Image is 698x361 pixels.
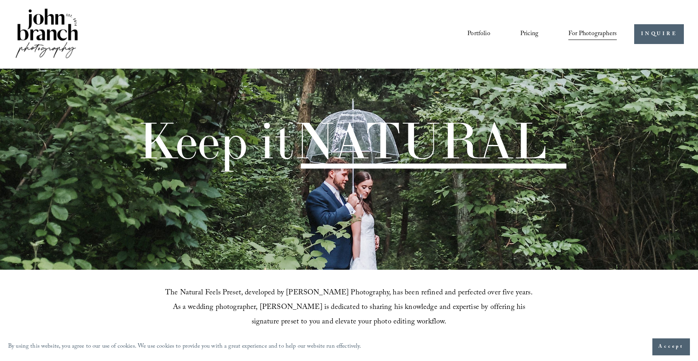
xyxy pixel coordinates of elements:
button: Accept [652,338,690,355]
span: The Natural Feels Preset, developed by [PERSON_NAME] Photography, has been refined and perfected ... [165,287,535,329]
h1: Keep it [137,115,547,166]
img: John Branch IV Photography [14,7,80,61]
a: INQUIRE [634,24,684,44]
a: folder dropdown [568,27,617,41]
p: By using this website, you agree to our use of cookies. We use cookies to provide you with a grea... [8,341,362,353]
a: Portfolio [467,27,490,41]
span: Accept [658,343,684,351]
span: For Photographers [568,28,617,40]
a: Pricing [520,27,538,41]
span: NATURAL [294,109,547,172]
